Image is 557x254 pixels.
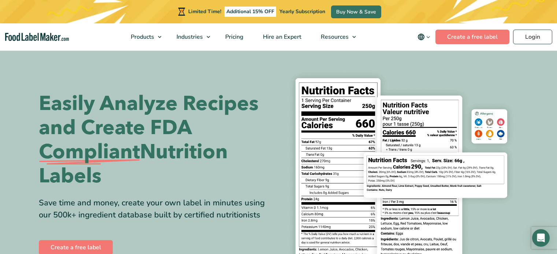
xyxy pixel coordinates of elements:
[223,33,244,41] span: Pricing
[39,92,273,188] h1: Easily Analyze Recipes and Create FDA Nutrition Labels
[121,23,165,50] a: Products
[331,5,381,18] a: Buy Now & Save
[513,30,552,44] a: Login
[261,33,302,41] span: Hire an Expert
[167,23,214,50] a: Industries
[311,23,360,50] a: Resources
[39,197,273,221] div: Save time and money, create your own label in minutes using our 500k+ ingredient database built b...
[39,140,140,164] span: Compliant
[174,33,204,41] span: Industries
[188,8,221,15] span: Limited Time!
[216,23,252,50] a: Pricing
[532,229,550,247] div: Open Intercom Messenger
[129,33,155,41] span: Products
[224,7,276,17] span: Additional 15% OFF
[279,8,325,15] span: Yearly Subscription
[253,23,309,50] a: Hire an Expert
[319,33,349,41] span: Resources
[435,30,509,44] a: Create a free label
